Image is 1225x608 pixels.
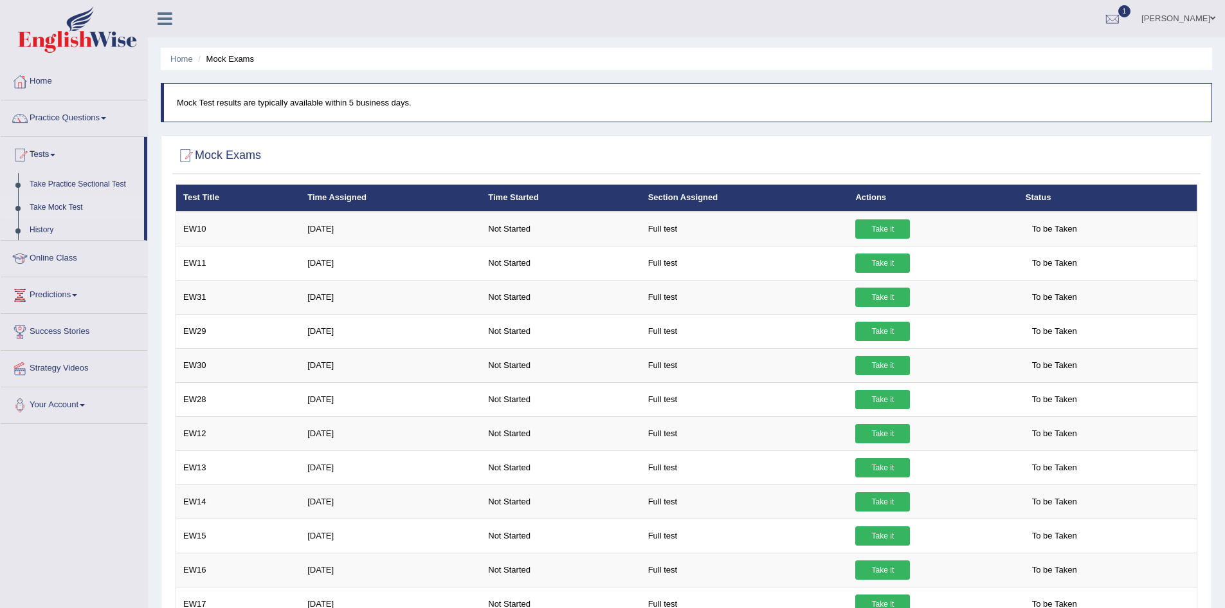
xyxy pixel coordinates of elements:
[1,351,147,383] a: Strategy Videos
[176,416,301,450] td: EW12
[481,185,640,212] th: Time Started
[1026,219,1084,239] span: To be Taken
[300,382,481,416] td: [DATE]
[1026,253,1084,273] span: To be Taken
[481,314,640,348] td: Not Started
[176,280,301,314] td: EW31
[855,356,910,375] a: Take it
[481,348,640,382] td: Not Started
[1026,424,1084,443] span: To be Taken
[481,553,640,587] td: Not Started
[641,519,849,553] td: Full test
[300,314,481,348] td: [DATE]
[1,387,147,419] a: Your Account
[641,450,849,484] td: Full test
[1026,390,1084,409] span: To be Taken
[300,212,481,246] td: [DATE]
[1,137,144,169] a: Tests
[481,212,640,246] td: Not Started
[176,348,301,382] td: EW30
[1,100,147,133] a: Practice Questions
[641,484,849,519] td: Full test
[1026,288,1084,307] span: To be Taken
[1026,458,1084,477] span: To be Taken
[848,185,1018,212] th: Actions
[300,519,481,553] td: [DATE]
[641,382,849,416] td: Full test
[855,526,910,546] a: Take it
[24,219,144,242] a: History
[641,553,849,587] td: Full test
[481,450,640,484] td: Not Started
[300,246,481,280] td: [DATE]
[176,185,301,212] th: Test Title
[1026,526,1084,546] span: To be Taken
[1118,5,1131,17] span: 1
[176,519,301,553] td: EW15
[1,241,147,273] a: Online Class
[641,212,849,246] td: Full test
[1026,560,1084,580] span: To be Taken
[300,553,481,587] td: [DATE]
[1026,492,1084,511] span: To be Taken
[855,390,910,409] a: Take it
[641,280,849,314] td: Full test
[481,484,640,519] td: Not Started
[855,424,910,443] a: Take it
[1,314,147,346] a: Success Stories
[641,416,849,450] td: Full test
[195,53,254,65] li: Mock Exams
[300,185,481,212] th: Time Assigned
[855,458,910,477] a: Take it
[1,64,147,96] a: Home
[300,416,481,450] td: [DATE]
[300,280,481,314] td: [DATE]
[170,54,193,64] a: Home
[481,280,640,314] td: Not Started
[481,416,640,450] td: Not Started
[855,288,910,307] a: Take it
[177,97,1199,109] p: Mock Test results are typically available within 5 business days.
[1,277,147,309] a: Predictions
[641,246,849,280] td: Full test
[176,484,301,519] td: EW14
[176,314,301,348] td: EW29
[300,348,481,382] td: [DATE]
[855,560,910,580] a: Take it
[176,212,301,246] td: EW10
[1026,356,1084,375] span: To be Taken
[1019,185,1197,212] th: Status
[300,484,481,519] td: [DATE]
[176,553,301,587] td: EW16
[481,382,640,416] td: Not Started
[176,246,301,280] td: EW11
[300,450,481,484] td: [DATE]
[855,219,910,239] a: Take it
[176,382,301,416] td: EW28
[176,450,301,484] td: EW13
[641,185,849,212] th: Section Assigned
[641,348,849,382] td: Full test
[1026,322,1084,341] span: To be Taken
[855,492,910,511] a: Take it
[855,322,910,341] a: Take it
[481,519,640,553] td: Not Started
[176,146,261,165] h2: Mock Exams
[24,173,144,196] a: Take Practice Sectional Test
[641,314,849,348] td: Full test
[855,253,910,273] a: Take it
[481,246,640,280] td: Not Started
[24,196,144,219] a: Take Mock Test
